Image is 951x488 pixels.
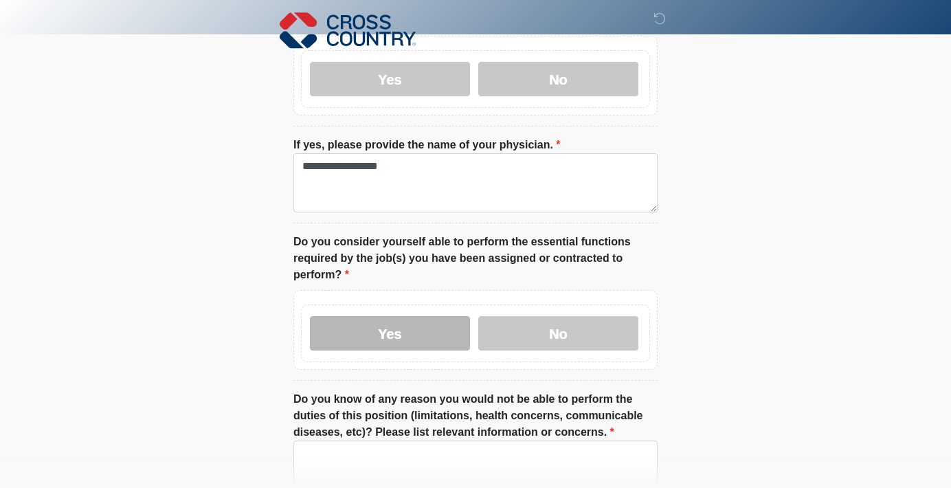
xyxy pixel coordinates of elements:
[293,391,658,441] label: Do you know of any reason you would not be able to perform the duties of this position (limitatio...
[310,316,470,351] label: Yes
[293,234,658,283] label: Do you consider yourself able to perform the essential functions required by the job(s) you have ...
[280,10,416,50] img: Cross Country Logo
[478,316,638,351] label: No
[310,62,470,96] label: Yes
[478,62,638,96] label: No
[293,137,561,153] label: If yes, please provide the name of your physician.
